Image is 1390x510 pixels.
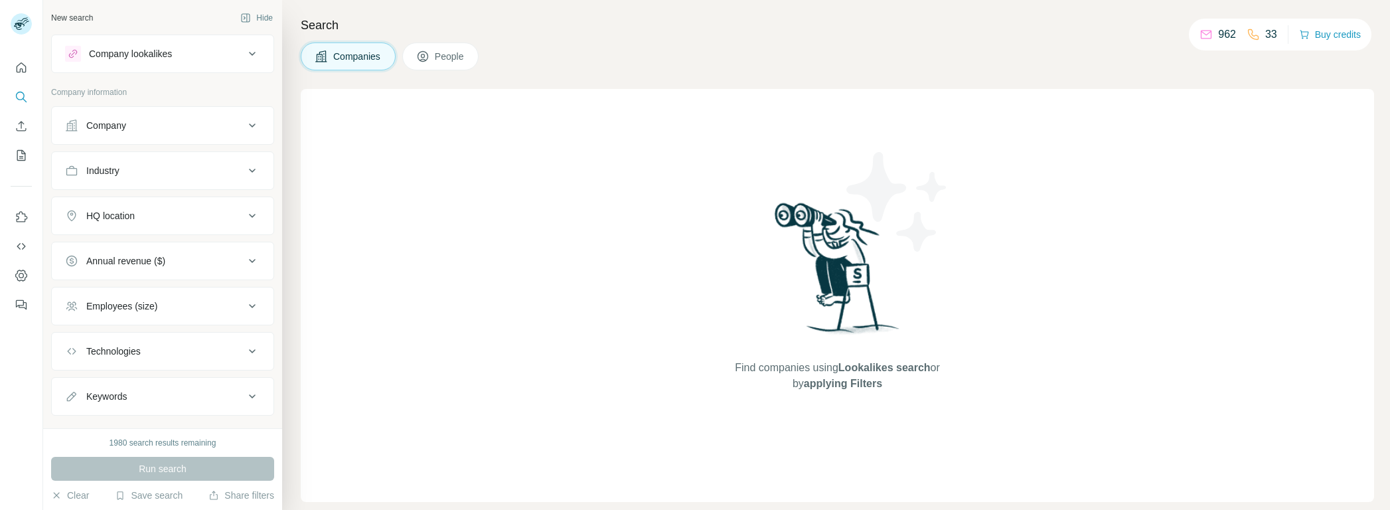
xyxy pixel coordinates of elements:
[11,56,32,80] button: Quick start
[1299,25,1361,44] button: Buy credits
[208,489,274,502] button: Share filters
[89,47,172,60] div: Company lookalikes
[231,8,282,28] button: Hide
[86,345,141,358] div: Technologies
[1218,27,1236,42] p: 962
[52,200,273,232] button: HQ location
[52,335,273,367] button: Technologies
[52,38,273,70] button: Company lookalikes
[11,234,32,258] button: Use Surfe API
[115,489,183,502] button: Save search
[1265,27,1277,42] p: 33
[52,290,273,322] button: Employees (size)
[301,16,1374,35] h4: Search
[11,85,32,109] button: Search
[11,114,32,138] button: Enrich CSV
[838,142,957,262] img: Surfe Illustration - Stars
[86,299,157,313] div: Employees (size)
[838,362,931,373] span: Lookalikes search
[804,378,882,389] span: applying Filters
[11,205,32,229] button: Use Surfe on LinkedIn
[86,164,119,177] div: Industry
[11,143,32,167] button: My lists
[51,12,93,24] div: New search
[333,50,382,63] span: Companies
[731,360,943,392] span: Find companies using or by
[86,119,126,132] div: Company
[769,199,907,347] img: Surfe Illustration - Woman searching with binoculars
[52,245,273,277] button: Annual revenue ($)
[51,86,274,98] p: Company information
[51,489,89,502] button: Clear
[86,254,165,268] div: Annual revenue ($)
[52,155,273,187] button: Industry
[11,264,32,288] button: Dashboard
[435,50,465,63] span: People
[86,390,127,403] div: Keywords
[52,381,273,412] button: Keywords
[110,437,216,449] div: 1980 search results remaining
[86,209,135,222] div: HQ location
[52,110,273,141] button: Company
[11,293,32,317] button: Feedback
